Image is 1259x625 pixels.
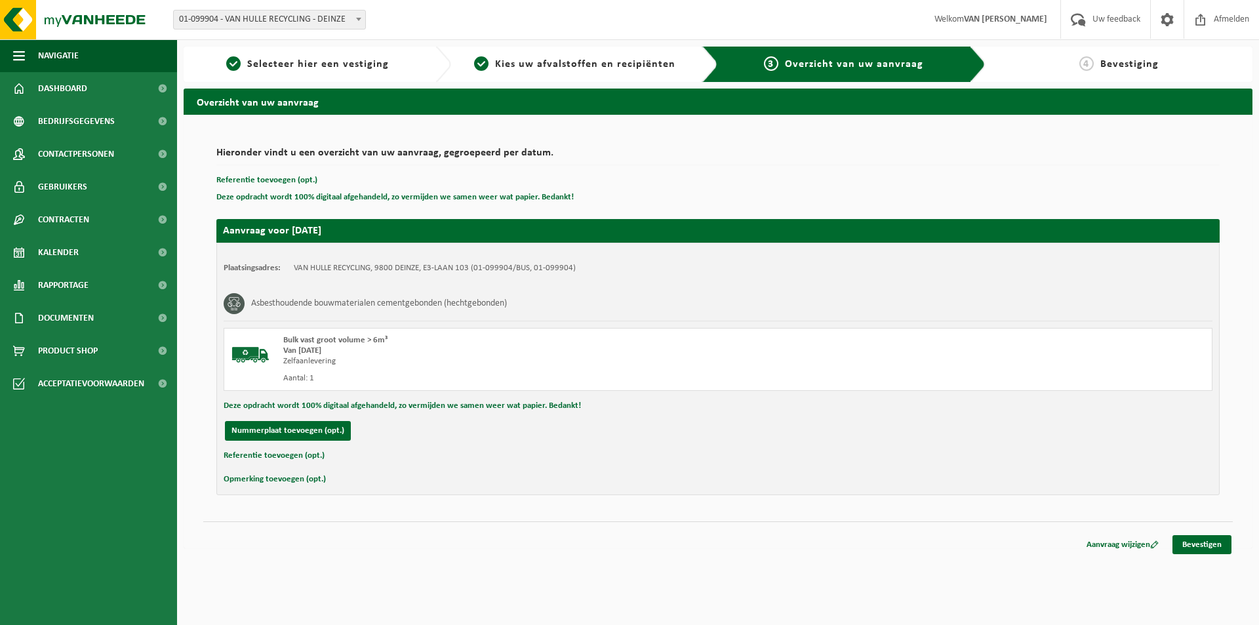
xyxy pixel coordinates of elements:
button: Nummerplaat toevoegen (opt.) [225,421,351,441]
a: Aanvraag wijzigen [1077,535,1169,554]
div: Zelfaanlevering [283,356,770,367]
span: Kalender [38,236,79,269]
span: Contactpersonen [38,138,114,171]
strong: VAN [PERSON_NAME] [964,14,1047,24]
strong: Aanvraag voor [DATE] [223,226,321,236]
span: Acceptatievoorwaarden [38,367,144,400]
span: Contracten [38,203,89,236]
a: 2Kies uw afvalstoffen en recipiënten [458,56,692,72]
h3: Asbesthoudende bouwmaterialen cementgebonden (hechtgebonden) [251,293,507,314]
span: Bedrijfsgegevens [38,105,115,138]
img: BL-SO-LV.png [231,335,270,374]
button: Referentie toevoegen (opt.) [224,447,325,464]
td: VAN HULLE RECYCLING, 9800 DEINZE, E3-LAAN 103 (01-099904/BUS, 01-099904) [294,263,576,273]
button: Referentie toevoegen (opt.) [216,172,317,189]
span: 4 [1079,56,1094,71]
div: Aantal: 1 [283,373,770,384]
span: 1 [226,56,241,71]
span: 01-099904 - VAN HULLE RECYCLING - DEINZE [173,10,366,30]
span: Rapportage [38,269,89,302]
span: 2 [474,56,489,71]
span: Product Shop [38,334,98,367]
a: Bevestigen [1172,535,1231,554]
a: 1Selecteer hier een vestiging [190,56,425,72]
strong: Van [DATE] [283,346,321,355]
span: Bulk vast groot volume > 6m³ [283,336,388,344]
span: Bevestiging [1100,59,1159,70]
span: Documenten [38,302,94,334]
button: Deze opdracht wordt 100% digitaal afgehandeld, zo vermijden we samen weer wat papier. Bedankt! [216,189,574,206]
span: Overzicht van uw aanvraag [785,59,923,70]
h2: Overzicht van uw aanvraag [184,89,1252,114]
button: Deze opdracht wordt 100% digitaal afgehandeld, zo vermijden we samen weer wat papier. Bedankt! [224,397,581,414]
span: Kies uw afvalstoffen en recipiënten [495,59,675,70]
button: Opmerking toevoegen (opt.) [224,471,326,488]
span: Selecteer hier een vestiging [247,59,389,70]
span: Navigatie [38,39,79,72]
span: Gebruikers [38,171,87,203]
span: 3 [764,56,778,71]
span: 01-099904 - VAN HULLE RECYCLING - DEINZE [174,10,365,29]
strong: Plaatsingsadres: [224,264,281,272]
h2: Hieronder vindt u een overzicht van uw aanvraag, gegroepeerd per datum. [216,148,1220,165]
span: Dashboard [38,72,87,105]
